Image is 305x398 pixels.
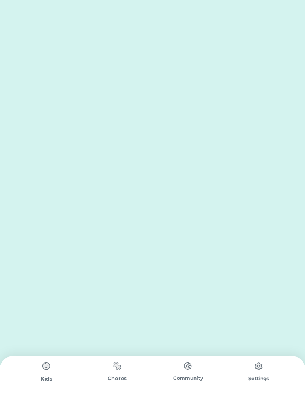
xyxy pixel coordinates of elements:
[152,375,223,382] div: Community
[109,358,125,374] img: type%3Dchores%2C%20state%3Ddefault.svg
[39,358,54,374] img: type%3Dchores%2C%20state%3Ddefault.svg
[251,358,266,374] img: type%3Dchores%2C%20state%3Ddefault.svg
[180,358,196,374] img: type%3Dchores%2C%20state%3Ddefault.svg
[82,375,152,383] div: Chores
[223,375,294,382] div: Settings
[11,375,82,383] div: Kids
